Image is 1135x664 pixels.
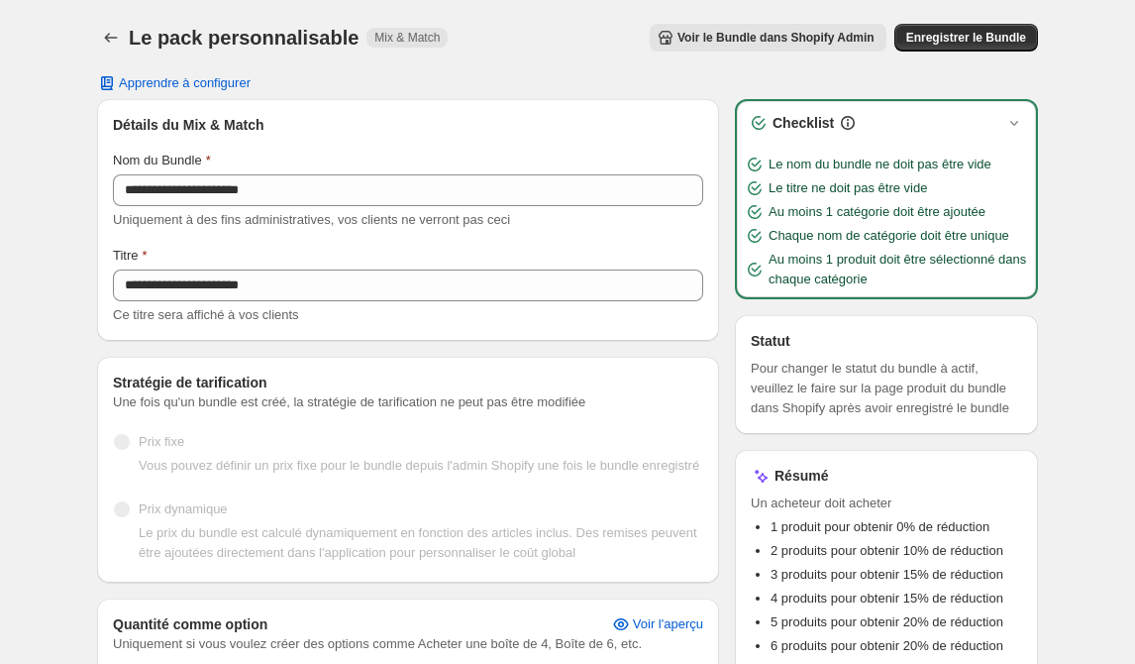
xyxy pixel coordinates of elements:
[906,30,1026,46] span: Enregistrer le Bundle
[113,151,211,170] label: Nom du Bundle
[119,75,251,91] span: Apprendre à configurer
[771,638,1003,653] span: 6 produits pour obtenir 20% de réduction
[773,113,834,133] h3: Checklist
[139,525,697,560] span: Le prix du bundle est calculé dynamiquement en fonction des articles inclus. Des remises peuvent ...
[650,24,886,52] button: Voir le Bundle dans Shopify Admin
[633,616,703,632] span: Voir l'aperçu
[771,614,1003,629] span: 5 produits pour obtenir 20% de réduction
[894,24,1038,52] button: Enregistrer le Bundle
[751,331,1022,351] h3: Statut
[751,359,1022,418] span: Pour changer le statut du bundle à actif, veuillez le faire sur la page produit du bundle dans Sh...
[769,155,991,174] span: Le nom du bundle ne doit pas être vide
[113,115,703,135] h3: Détails du Mix & Match
[113,634,703,654] span: Uniquement si vous voulez créer des options comme Acheter une boîte de 4, Boîte de 6, etc.
[771,519,989,534] span: 1 produit pour obtenir 0% de réduction
[751,494,1022,513] span: Un acheteur doit acheter
[599,609,715,640] button: Voir l'aperçu
[771,567,1003,582] span: 3 produits pour obtenir 15% de réduction
[374,30,440,46] span: Mix & Match
[769,178,927,198] span: Le titre ne doit pas être vide
[139,432,184,452] span: Prix fixe
[771,543,1003,558] span: 2 produits pour obtenir 10% de réduction
[771,591,1003,606] span: 4 produits pour obtenir 15% de réduction
[113,373,703,392] h3: Stratégie de tarification
[85,69,262,97] a: Apprendre à configurer
[113,392,703,412] span: Une fois qu'un bundle est créé, la stratégie de tarification ne peut pas être modifiée
[113,246,148,266] label: Titre
[769,202,985,222] span: Au moins 1 catégorie doit être ajoutée
[129,26,359,50] h1: Le pack personnalisable
[97,24,125,52] button: Back
[113,212,510,227] span: Uniquement à des fins administratives, vos clients ne verront pas ceci
[769,250,1028,289] span: Au moins 1 produit doit être sélectionné dans chaque catégorie
[113,307,299,322] span: Ce titre sera affiché à vos clients
[139,458,699,473] span: Vous pouvez définir un prix fixe pour le bundle depuis l'admin Shopify une fois le bundle enregistré
[769,226,1009,246] span: Chaque nom de catégorie doit être unique
[139,499,228,519] span: Prix dynamique
[677,30,875,46] span: Voir le Bundle dans Shopify Admin
[769,293,1028,333] span: Le pourcentage de remise ne doit pas être vide
[774,466,828,486] h3: Résumé
[113,614,267,634] h3: Quantité comme option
